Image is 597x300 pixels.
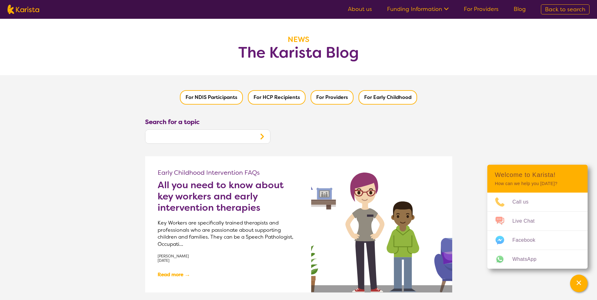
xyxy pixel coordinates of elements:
[387,5,449,13] a: Funding Information
[541,4,589,14] a: Back to search
[495,171,580,178] h2: Welcome to Karista!
[8,5,39,14] img: Karista logo
[512,197,536,207] span: Call us
[514,5,526,13] a: Blog
[464,5,499,13] a: For Providers
[145,117,200,127] label: Search for a topic
[487,165,588,269] div: Channel Menu
[180,90,243,105] button: Filter by NDIS Participants
[495,181,580,186] p: How can we help you [DATE]?
[359,90,417,105] button: Filter by Early Childhood
[348,5,372,13] a: About us
[512,255,544,264] span: WhatsApp
[158,169,299,176] p: Early Childhood Intervention FAQs
[512,235,543,245] span: Facebook
[545,6,585,13] span: Back to search
[311,90,353,105] button: Filter by Providers
[158,269,191,280] a: Read more→
[158,254,299,263] p: [PERSON_NAME] [DATE]
[570,275,588,292] button: Channel Menu
[254,130,270,143] button: Search
[248,90,306,105] button: Filter by HCP Recipients
[311,156,452,292] img: All you need to know about key workers and early intervention therapies
[158,220,299,248] p: Key Workers are specifically trained therapists and professionals who are passionate about suppor...
[158,179,299,213] a: All you need to know about key workers and early intervention therapies
[487,193,588,269] ul: Choose channel
[487,250,588,269] a: Web link opens in a new tab.
[184,269,190,280] span: →
[512,216,542,226] span: Live Chat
